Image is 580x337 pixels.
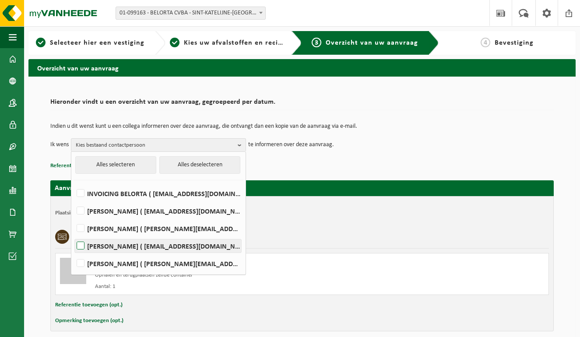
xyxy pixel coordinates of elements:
button: Kies bestaand contactpersoon [71,138,246,151]
div: Aantal: 1 [95,283,337,290]
label: [PERSON_NAME] ( [EMAIL_ADDRESS][DOMAIN_NAME] ) [75,239,241,253]
a: 2Kies uw afvalstoffen en recipiënten [170,38,285,48]
strong: Plaatsingsadres: [55,210,93,216]
button: Referentie toevoegen (opt.) [55,299,123,311]
span: 01-099163 - BELORTA CVBA - SINT-KATELIJNE-WAVER [116,7,266,20]
label: [PERSON_NAME] ( [PERSON_NAME][EMAIL_ADDRESS][DOMAIN_NAME] ) [75,257,241,270]
button: Alles selecteren [75,156,156,174]
button: Opmerking toevoegen (opt.) [55,315,123,326]
label: [PERSON_NAME] ( [EMAIL_ADDRESS][DOMAIN_NAME] ) [75,204,241,218]
span: Overzicht van uw aanvraag [326,39,418,46]
span: 1 [36,38,46,47]
a: 1Selecteer hier een vestiging [33,38,148,48]
label: INVOICING BELORTA ( [EMAIL_ADDRESS][DOMAIN_NAME] ) [75,187,241,200]
span: Kies uw afvalstoffen en recipiënten [184,39,304,46]
span: 2 [170,38,179,47]
h2: Overzicht van uw aanvraag [28,59,576,76]
strong: Aanvraag voor [DATE] [55,185,120,192]
span: 3 [312,38,321,47]
p: Indien u dit wenst kunt u een collega informeren over deze aanvraag, die ontvangt dan een kopie v... [50,123,554,130]
label: [PERSON_NAME] ( [PERSON_NAME][EMAIL_ADDRESS][DOMAIN_NAME] ) [75,222,241,235]
p: Ik wens [50,138,69,151]
span: Kies bestaand contactpersoon [76,139,234,152]
span: Bevestiging [495,39,534,46]
h2: Hieronder vindt u een overzicht van uw aanvraag, gegroepeerd per datum. [50,98,554,110]
button: Alles deselecteren [159,156,240,174]
span: Selecteer hier een vestiging [50,39,144,46]
div: Ophalen en terugplaatsen zelfde container [95,272,337,279]
button: Referentie toevoegen (opt.) [50,160,118,172]
span: 01-099163 - BELORTA CVBA - SINT-KATELIJNE-WAVER [116,7,265,19]
span: 4 [481,38,490,47]
p: te informeren over deze aanvraag. [248,138,334,151]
